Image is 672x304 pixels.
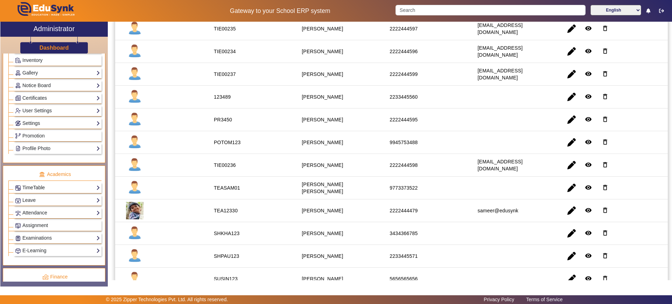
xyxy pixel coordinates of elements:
[602,207,609,214] mat-icon: delete_outline
[390,162,418,169] div: 2222444598
[602,70,609,77] mat-icon: delete_outline
[390,48,418,55] div: 2222444596
[15,223,21,228] img: Assignments.png
[8,171,101,178] p: Academics
[602,25,609,32] mat-icon: delete_outline
[15,132,100,140] a: Promotion
[302,182,343,194] staff-with-status: [PERSON_NAME] [PERSON_NAME]
[602,229,609,236] mat-icon: delete_outline
[477,207,518,214] div: sameer@edusynk
[585,48,592,55] mat-icon: remove_red_eye
[302,208,343,213] staff-with-status: [PERSON_NAME]
[126,43,143,60] img: profile.png
[390,184,418,191] div: 9773373522
[39,44,69,51] a: Dashboard
[390,275,418,282] div: 5656565656
[602,184,609,191] mat-icon: delete_outline
[172,7,388,15] h5: Gateway to your School ERP system
[585,229,592,236] mat-icon: remove_red_eye
[42,274,49,280] img: finance.png
[302,117,343,122] staff-with-status: [PERSON_NAME]
[214,184,240,191] div: TEASAM01
[585,139,592,146] mat-icon: remove_red_eye
[22,57,43,63] span: Inventory
[390,71,418,78] div: 2222444599
[602,48,609,55] mat-icon: delete_outline
[126,225,143,242] img: profile.png
[302,26,343,31] staff-with-status: [PERSON_NAME]
[602,252,609,259] mat-icon: delete_outline
[302,253,343,259] staff-with-status: [PERSON_NAME]
[585,25,592,32] mat-icon: remove_red_eye
[302,140,343,145] staff-with-status: [PERSON_NAME]
[302,276,343,282] staff-with-status: [PERSON_NAME]
[214,275,238,282] div: SUSIN123
[126,65,143,83] img: profile.png
[39,171,45,178] img: academic.png
[15,133,21,139] img: Branchoperations.png
[214,139,240,146] div: POTOM123
[214,162,236,169] div: TIE00236
[602,93,609,100] mat-icon: delete_outline
[477,44,549,58] div: [EMAIL_ADDRESS][DOMAIN_NAME]
[22,133,45,139] span: Promotion
[302,49,343,54] staff-with-status: [PERSON_NAME]
[106,296,228,303] p: © 2025 Zipper Technologies Pvt. Ltd. All rights reserved.
[390,253,418,260] div: 2233445571
[214,25,236,32] div: TIE00235
[602,116,609,123] mat-icon: delete_outline
[126,20,143,37] img: profile.png
[126,247,143,265] img: profile.png
[214,93,231,100] div: 123489
[15,221,100,229] a: Assignment
[302,71,343,77] staff-with-status: [PERSON_NAME]
[390,116,418,123] div: 2222444595
[126,270,143,288] img: profile.png
[302,94,343,100] staff-with-status: [PERSON_NAME]
[585,70,592,77] mat-icon: remove_red_eye
[126,111,143,128] img: profile.png
[40,44,69,51] h3: Dashboard
[390,207,418,214] div: 2222444479
[214,116,232,123] div: PR3450
[602,161,609,168] mat-icon: delete_outline
[602,139,609,146] mat-icon: delete_outline
[585,275,592,282] mat-icon: remove_red_eye
[477,22,549,36] div: [EMAIL_ADDRESS][DOMAIN_NAME]
[585,161,592,168] mat-icon: remove_red_eye
[390,230,418,237] div: 3434366785
[395,5,585,15] input: Search
[214,207,238,214] div: TEA12330
[126,88,143,106] img: profile.png
[126,202,143,219] img: 068cb26d-403e-4815-8d01-b9c16ed42225
[585,116,592,123] mat-icon: remove_red_eye
[302,162,343,168] staff-with-status: [PERSON_NAME]
[126,156,143,174] img: profile.png
[126,179,143,197] img: profile.png
[585,207,592,214] mat-icon: remove_red_eye
[34,24,75,33] h2: Administrator
[585,184,592,191] mat-icon: remove_red_eye
[214,71,236,78] div: TIE00237
[302,231,343,236] staff-with-status: [PERSON_NAME]
[214,48,236,55] div: TIE00234
[0,22,108,37] a: Administrator
[126,134,143,151] img: profile.png
[390,25,418,32] div: 2222444597
[15,58,21,63] img: Inventory.png
[22,222,48,228] span: Assignment
[214,253,239,260] div: SHPAU123
[214,230,240,237] div: SHKHA123
[477,158,549,172] div: [EMAIL_ADDRESS][DOMAIN_NAME]
[15,56,100,64] a: Inventory
[390,139,418,146] div: 9945753488
[480,295,518,304] a: Privacy Policy
[585,252,592,259] mat-icon: remove_red_eye
[585,93,592,100] mat-icon: remove_red_eye
[602,275,609,282] mat-icon: delete_outline
[523,295,566,304] a: Terms of Service
[477,67,549,81] div: [EMAIL_ADDRESS][DOMAIN_NAME]
[390,93,418,100] div: 2233445560
[8,273,101,281] p: Finance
